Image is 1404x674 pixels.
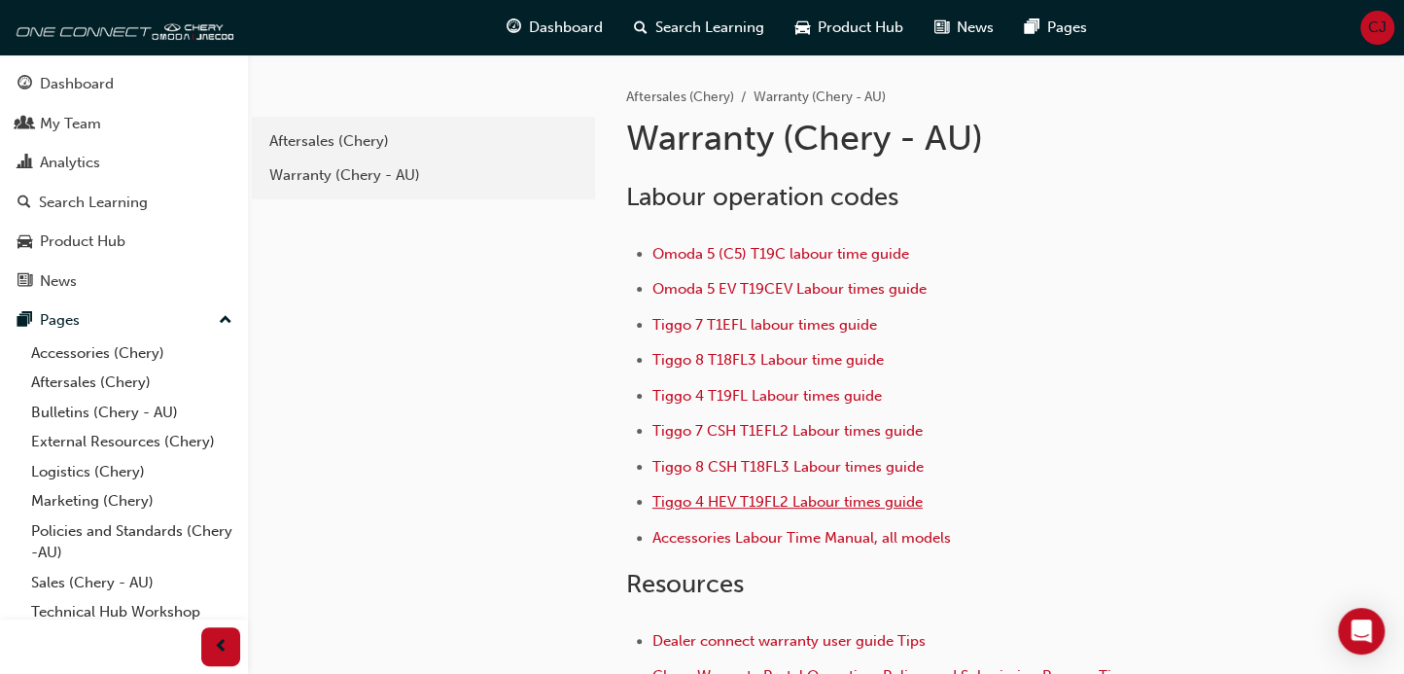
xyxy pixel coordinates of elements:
[219,308,232,334] span: up-icon
[18,195,31,212] span: search-icon
[652,387,882,405] a: Tiggo 4 T19FL Labour times guide
[1025,16,1039,40] span: pages-icon
[18,273,32,291] span: news-icon
[23,516,240,568] a: Policies and Standards (Chery -AU)
[818,17,903,39] span: Product Hub
[214,635,228,659] span: prev-icon
[934,16,949,40] span: news-icon
[626,182,898,212] span: Labour operation codes
[18,155,32,172] span: chart-icon
[8,224,240,260] a: Product Hub
[40,152,100,174] div: Analytics
[652,422,923,440] a: Tiggo 7 CSH T1EFL2 Labour times guide
[634,16,648,40] span: search-icon
[269,130,578,153] div: Aftersales (Chery)
[652,280,927,298] a: Omoda 5 EV T19CEV Labour times guide
[40,231,125,253] div: Product Hub
[8,264,240,300] a: News
[8,302,240,338] button: Pages
[529,17,603,39] span: Dashboard
[18,116,32,133] span: people-icon
[1047,17,1087,39] span: Pages
[23,368,240,398] a: Aftersales (Chery)
[652,316,877,334] a: Tiggo 7 T1EFL labour times guide
[40,309,80,332] div: Pages
[8,62,240,302] button: DashboardMy TeamAnalyticsSearch LearningProduct HubNews
[1360,11,1394,45] button: CJ
[1338,608,1385,655] div: Open Intercom Messenger
[23,427,240,457] a: External Resources (Chery)
[23,457,240,487] a: Logistics (Chery)
[655,17,764,39] span: Search Learning
[626,89,734,105] a: Aftersales (Chery)
[652,632,926,650] a: Dealer connect warranty user guide Tips
[18,312,32,330] span: pages-icon
[919,8,1009,48] a: news-iconNews
[652,529,951,547] a: Accessories Labour Time Manual, all models
[754,87,886,109] li: Warranty (Chery - AU)
[507,16,521,40] span: guage-icon
[23,568,240,598] a: Sales (Chery - AU)
[626,117,1256,160] h1: Warranty (Chery - AU)
[491,8,618,48] a: guage-iconDashboard
[18,233,32,251] span: car-icon
[8,185,240,221] a: Search Learning
[23,398,240,428] a: Bulletins (Chery - AU)
[652,493,923,511] a: Tiggo 4 HEV T19FL2 Labour times guide
[18,76,32,93] span: guage-icon
[652,458,924,476] a: Tiggo 8 CSH T18FL3 Labour times guide
[40,270,77,293] div: News
[23,486,240,516] a: Marketing (Chery)
[780,8,919,48] a: car-iconProduct Hub
[618,8,780,48] a: search-iconSearch Learning
[626,569,744,599] span: Resources
[652,351,884,369] a: Tiggo 8 T18FL3 Labour time guide
[260,124,587,159] a: Aftersales (Chery)
[23,597,240,649] a: Technical Hub Workshop information
[10,8,233,47] img: oneconnect
[957,17,994,39] span: News
[8,106,240,142] a: My Team
[652,245,909,263] a: Omoda 5 (C5) T19C labour time guide
[39,192,148,214] div: Search Learning
[8,66,240,102] a: Dashboard
[1368,17,1386,39] span: CJ
[40,73,114,95] div: Dashboard
[260,159,587,193] a: Warranty (Chery - AU)
[8,145,240,181] a: Analytics
[23,338,240,369] a: Accessories (Chery)
[1009,8,1103,48] a: pages-iconPages
[795,16,810,40] span: car-icon
[269,164,578,187] div: Warranty (Chery - AU)
[40,113,101,135] div: My Team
